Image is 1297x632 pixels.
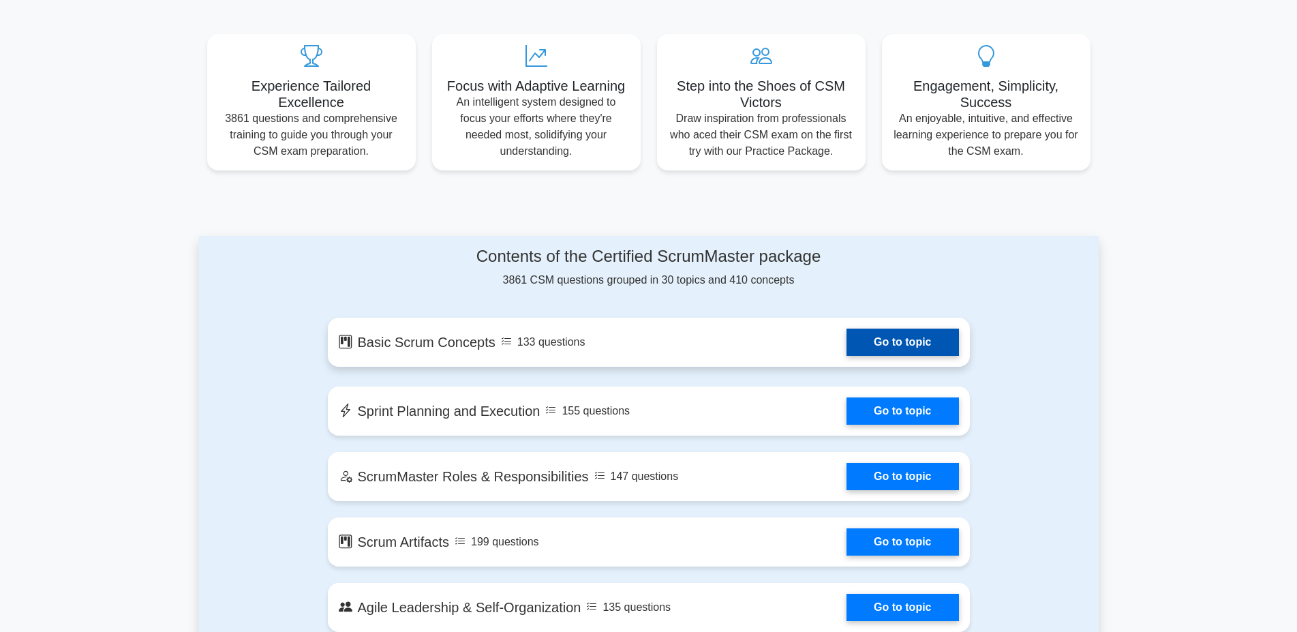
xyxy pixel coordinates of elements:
h5: Experience Tailored Excellence [218,78,405,110]
a: Go to topic [846,329,958,356]
p: An enjoyable, intuitive, and effective learning experience to prepare you for the CSM exam. [893,110,1080,160]
a: Go to topic [846,594,958,621]
a: Go to topic [846,528,958,556]
h5: Engagement, Simplicity, Success [893,78,1080,110]
a: Go to topic [846,463,958,490]
p: Draw inspiration from professionals who aced their CSM exam on the first try with our Practice Pa... [668,110,855,160]
p: 3861 questions and comprehensive training to guide you through your CSM exam preparation. [218,110,405,160]
h5: Focus with Adaptive Learning [443,78,630,94]
h4: Contents of the Certified ScrumMaster package [328,247,970,267]
a: Go to topic [846,397,958,425]
div: 3861 CSM questions grouped in 30 topics and 410 concepts [328,247,970,288]
p: An intelligent system designed to focus your efforts where they're needed most, solidifying your ... [443,94,630,160]
h5: Step into the Shoes of CSM Victors [668,78,855,110]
